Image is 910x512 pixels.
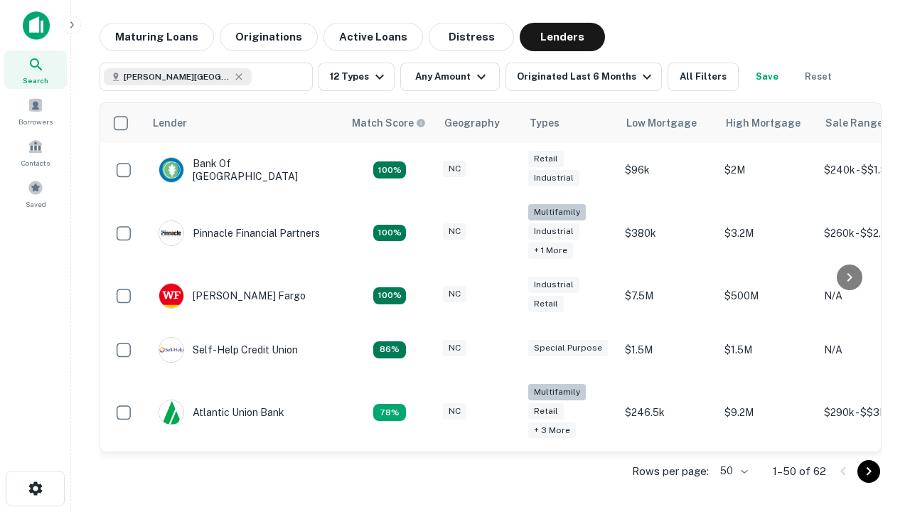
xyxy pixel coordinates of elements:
[352,115,426,131] div: Capitalize uses an advanced AI algorithm to match your search with the best lender. The match sco...
[443,340,466,356] div: NC
[521,103,618,143] th: Types
[528,223,579,240] div: Industrial
[443,403,466,420] div: NC
[159,338,183,362] img: picture
[100,23,214,51] button: Maturing Loans
[436,103,521,143] th: Geography
[668,63,739,91] button: All Filters
[373,225,406,242] div: Matching Properties: 23, hasApolloMatch: undefined
[373,341,406,358] div: Matching Properties: 11, hasApolloMatch: undefined
[159,337,298,363] div: Self-help Credit Union
[159,400,183,425] img: picture
[220,23,318,51] button: Originations
[343,103,436,143] th: Capitalize uses an advanced AI algorithm to match your search with the best lender. The match sco...
[159,400,284,425] div: Atlantic Union Bank
[714,461,750,481] div: 50
[528,242,573,259] div: + 1 more
[857,460,880,483] button: Go to next page
[618,377,717,449] td: $246.5k
[825,114,883,132] div: Sale Range
[528,151,564,167] div: Retail
[528,170,579,186] div: Industrial
[726,114,801,132] div: High Mortgage
[528,277,579,293] div: Industrial
[618,143,717,197] td: $96k
[618,103,717,143] th: Low Mortgage
[373,287,406,304] div: Matching Properties: 14, hasApolloMatch: undefined
[443,286,466,302] div: NC
[444,114,500,132] div: Geography
[796,63,841,91] button: Reset
[318,63,395,91] button: 12 Types
[443,161,466,177] div: NC
[717,143,817,197] td: $2M
[517,68,655,85] div: Originated Last 6 Months
[4,133,67,171] a: Contacts
[323,23,423,51] button: Active Loans
[159,158,183,182] img: picture
[124,70,230,83] span: [PERSON_NAME][GEOGRAPHIC_DATA], [GEOGRAPHIC_DATA]
[839,398,910,466] iframe: Chat Widget
[618,197,717,269] td: $380k
[505,63,662,91] button: Originated Last 6 Months
[21,157,50,169] span: Contacts
[4,174,67,213] a: Saved
[528,204,586,220] div: Multifamily
[352,115,423,131] h6: Match Score
[528,340,608,356] div: Special Purpose
[443,223,466,240] div: NC
[528,296,564,312] div: Retail
[528,403,564,420] div: Retail
[159,283,306,309] div: [PERSON_NAME] Fargo
[159,221,183,245] img: picture
[717,377,817,449] td: $9.2M
[528,422,576,439] div: + 3 more
[26,198,46,210] span: Saved
[159,157,329,183] div: Bank Of [GEOGRAPHIC_DATA]
[23,11,50,40] img: capitalize-icon.png
[618,323,717,377] td: $1.5M
[373,404,406,421] div: Matching Properties: 10, hasApolloMatch: undefined
[717,197,817,269] td: $3.2M
[373,161,406,178] div: Matching Properties: 14, hasApolloMatch: undefined
[153,114,187,132] div: Lender
[618,269,717,323] td: $7.5M
[717,323,817,377] td: $1.5M
[159,220,320,246] div: Pinnacle Financial Partners
[744,63,790,91] button: Save your search to get updates of matches that match your search criteria.
[4,92,67,130] a: Borrowers
[159,284,183,308] img: picture
[626,114,697,132] div: Low Mortgage
[520,23,605,51] button: Lenders
[528,384,586,400] div: Multifamily
[18,116,53,127] span: Borrowers
[717,103,817,143] th: High Mortgage
[773,463,826,480] p: 1–50 of 62
[632,463,709,480] p: Rows per page:
[4,50,67,89] a: Search
[530,114,560,132] div: Types
[717,269,817,323] td: $500M
[429,23,514,51] button: Distress
[144,103,343,143] th: Lender
[400,63,500,91] button: Any Amount
[23,75,48,86] span: Search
